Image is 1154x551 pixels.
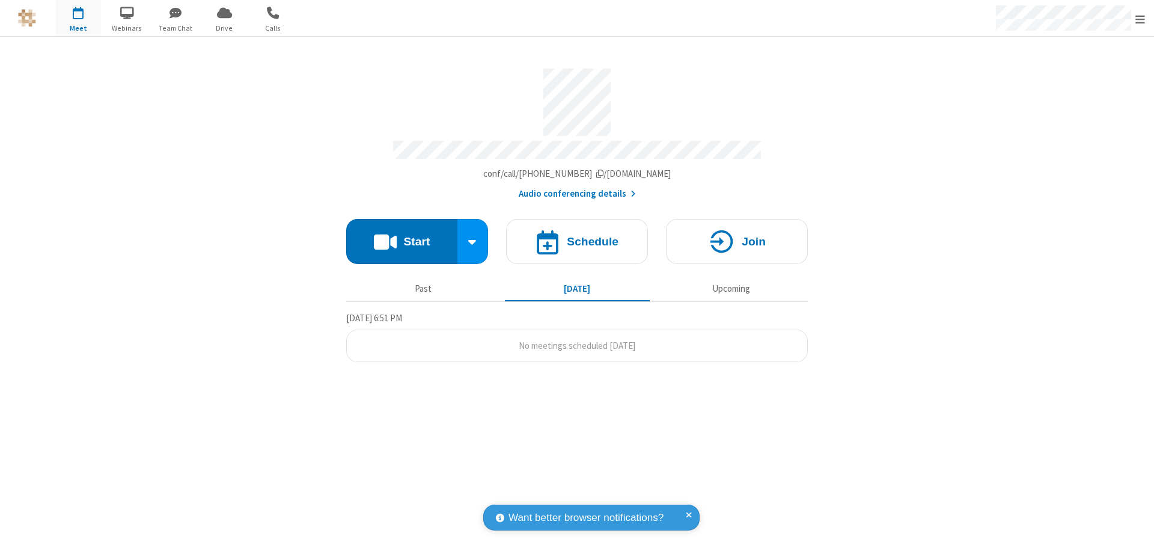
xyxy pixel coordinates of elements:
[18,9,36,27] img: QA Selenium DO NOT DELETE OR CHANGE
[202,23,247,34] span: Drive
[483,168,671,179] span: Copy my meeting room link
[346,219,457,264] button: Start
[483,167,671,181] button: Copy my meeting room linkCopy my meeting room link
[506,219,648,264] button: Schedule
[403,236,430,247] h4: Start
[666,219,808,264] button: Join
[105,23,150,34] span: Webinars
[346,311,808,363] section: Today's Meetings
[505,277,650,300] button: [DATE]
[659,277,804,300] button: Upcoming
[519,187,636,201] button: Audio conferencing details
[346,312,402,324] span: [DATE] 6:51 PM
[742,236,766,247] h4: Join
[56,23,101,34] span: Meet
[457,219,489,264] div: Start conference options
[567,236,618,247] h4: Schedule
[519,340,635,351] span: No meetings scheduled [DATE]
[351,277,496,300] button: Past
[153,23,198,34] span: Team Chat
[1124,520,1145,543] iframe: Chat
[508,510,664,526] span: Want better browser notifications?
[251,23,296,34] span: Calls
[346,60,808,201] section: Account details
